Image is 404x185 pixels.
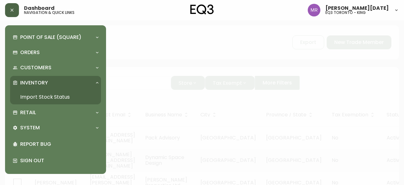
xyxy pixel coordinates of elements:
[10,46,101,59] div: Orders
[24,11,74,15] h5: navigation & quick links
[20,34,81,41] p: Point of Sale (Square)
[10,136,101,152] div: Report Bug
[308,4,320,16] img: 433a7fc21d7050a523c0a08e44de74d9
[10,30,101,44] div: Point of Sale (Square)
[10,152,101,169] div: Sign Out
[190,4,214,15] img: logo
[10,76,101,90] div: Inventory
[20,109,36,116] p: Retail
[20,141,98,148] p: Report Bug
[10,106,101,120] div: Retail
[20,64,51,71] p: Customers
[20,79,48,86] p: Inventory
[10,90,101,104] a: Import Stock Status
[325,6,389,11] span: [PERSON_NAME][DATE]
[10,61,101,75] div: Customers
[20,124,40,131] p: System
[325,11,366,15] h5: eq3 toronto - king
[24,6,55,11] span: Dashboard
[10,121,101,135] div: System
[20,157,98,164] p: Sign Out
[20,49,40,56] p: Orders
